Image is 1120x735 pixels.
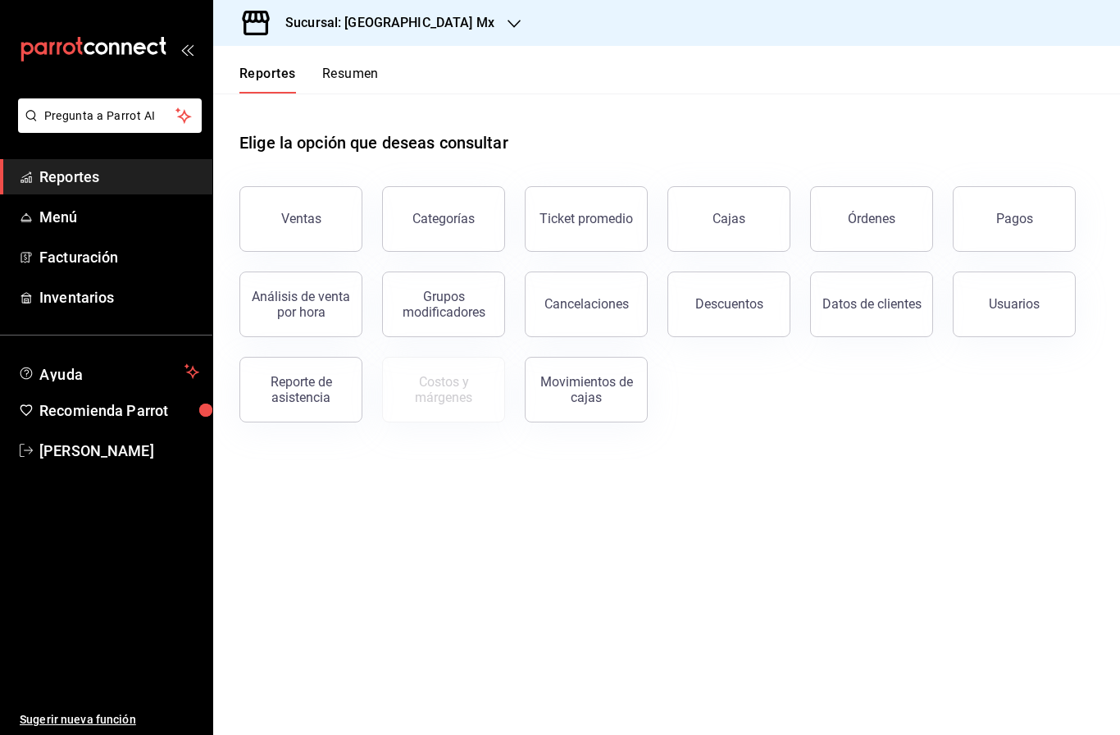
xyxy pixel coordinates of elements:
button: Análisis de venta por hora [239,272,362,337]
div: Pagos [996,211,1033,226]
div: Ventas [281,211,321,226]
button: Reportes [239,66,296,94]
button: Categorías [382,186,505,252]
button: Descuentos [667,272,790,337]
div: Categorías [412,211,475,226]
span: Inventarios [39,286,199,308]
button: Usuarios [953,272,1076,337]
h1: Elige la opción que deseas consultar [239,130,508,155]
button: Contrata inventarios para ver este reporte [382,357,505,422]
a: Cajas [667,186,790,252]
div: navigation tabs [239,66,379,94]
button: Pregunta a Parrot AI [18,98,202,133]
span: [PERSON_NAME] [39,440,199,462]
div: Usuarios [989,296,1040,312]
button: Ventas [239,186,362,252]
button: Datos de clientes [810,272,933,337]
button: Órdenes [810,186,933,252]
button: Cancelaciones [525,272,648,337]
a: Pregunta a Parrot AI [11,119,202,136]
h3: Sucursal: [GEOGRAPHIC_DATA] Mx [272,13,494,33]
button: Resumen [322,66,379,94]
span: Facturación [39,246,199,268]
span: Menú [39,206,199,228]
div: Análisis de venta por hora [250,289,352,320]
div: Grupos modificadores [393,289,494,320]
button: Ticket promedio [525,186,648,252]
div: Reporte de asistencia [250,374,352,405]
div: Costos y márgenes [393,374,494,405]
div: Ticket promedio [540,211,633,226]
div: Órdenes [848,211,895,226]
button: open_drawer_menu [180,43,193,56]
span: Recomienda Parrot [39,399,199,422]
button: Grupos modificadores [382,272,505,337]
div: Movimientos de cajas [535,374,637,405]
span: Reportes [39,166,199,188]
div: Cancelaciones [544,296,629,312]
div: Descuentos [695,296,763,312]
span: Pregunta a Parrot AI [44,107,176,125]
button: Pagos [953,186,1076,252]
button: Reporte de asistencia [239,357,362,422]
span: Ayuda [39,362,178,381]
span: Sugerir nueva función [20,711,199,728]
button: Movimientos de cajas [525,357,648,422]
div: Datos de clientes [822,296,922,312]
div: Cajas [713,209,746,229]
